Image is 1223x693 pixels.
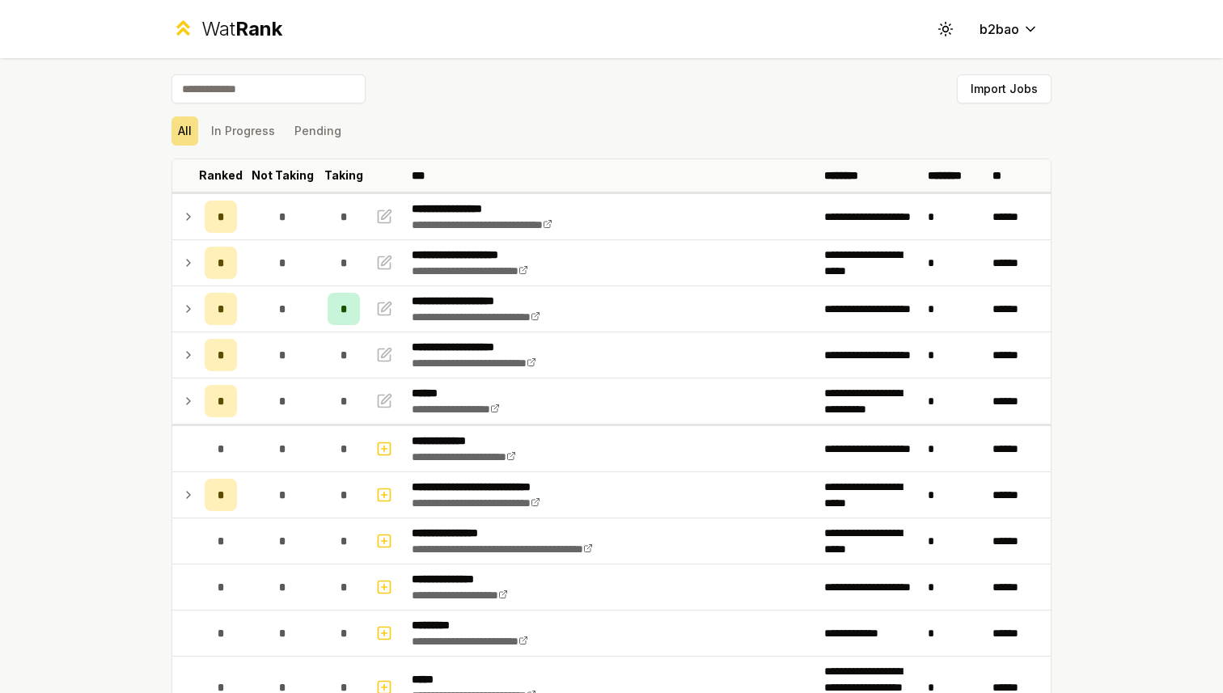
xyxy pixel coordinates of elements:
[324,167,363,184] p: Taking
[957,74,1052,104] button: Import Jobs
[980,19,1019,39] span: b2bao
[205,116,281,146] button: In Progress
[288,116,348,146] button: Pending
[201,16,282,42] div: Wat
[235,17,282,40] span: Rank
[171,116,198,146] button: All
[199,167,243,184] p: Ranked
[252,167,314,184] p: Not Taking
[967,15,1052,44] button: b2bao
[171,16,282,42] a: WatRank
